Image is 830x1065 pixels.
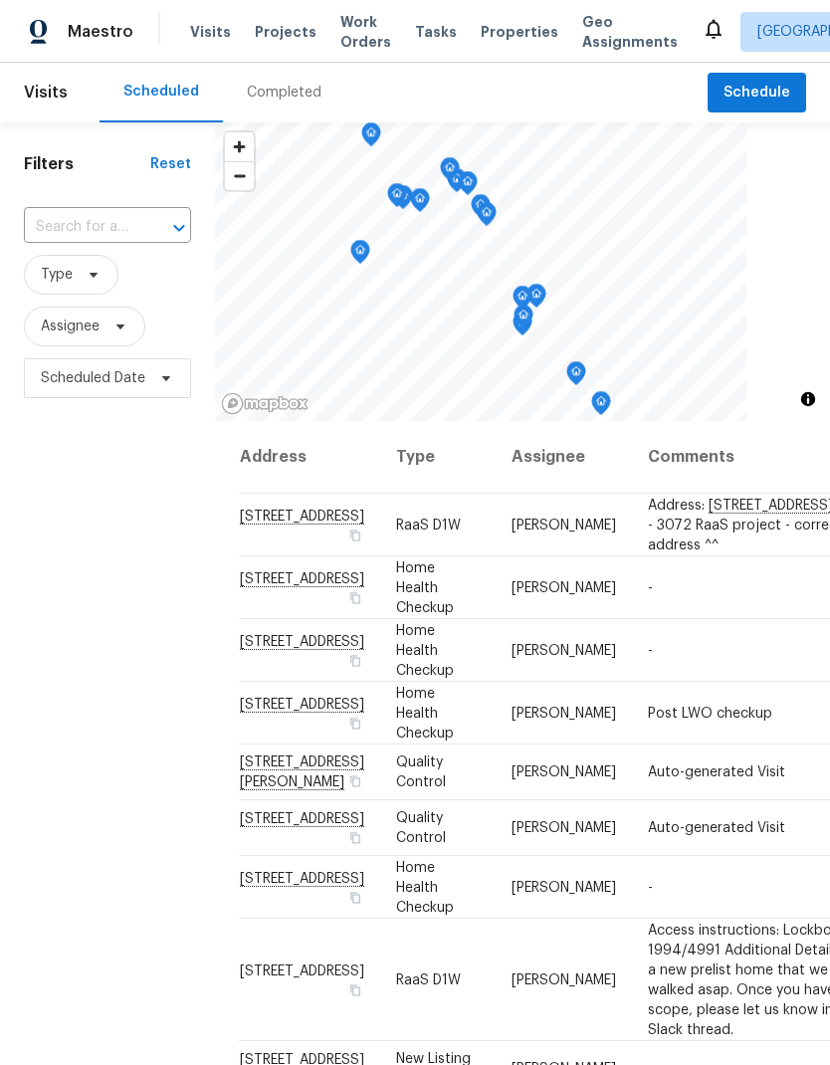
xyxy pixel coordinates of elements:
[225,162,254,190] span: Zoom out
[496,421,632,494] th: Assignee
[648,765,785,779] span: Auto-generated Visit
[225,161,254,190] button: Zoom out
[481,22,558,42] span: Properties
[396,560,454,614] span: Home Health Checkup
[24,154,150,174] h1: Filters
[591,391,611,422] div: Map marker
[24,71,68,114] span: Visits
[346,588,364,606] button: Copy Address
[648,580,653,594] span: -
[477,202,497,233] div: Map marker
[255,22,316,42] span: Projects
[648,643,653,657] span: -
[165,214,193,242] button: Open
[512,643,616,657] span: [PERSON_NAME]
[512,518,616,532] span: [PERSON_NAME]
[346,829,364,847] button: Copy Address
[190,22,231,42] span: Visits
[68,22,133,42] span: Maestro
[41,368,145,388] span: Scheduled Date
[387,183,407,214] div: Map marker
[724,81,790,106] span: Schedule
[346,772,364,790] button: Copy Address
[340,12,391,52] span: Work Orders
[396,686,454,740] span: Home Health Checkup
[396,811,446,845] span: Quality Control
[582,12,678,52] span: Geo Assignments
[123,82,199,102] div: Scheduled
[221,392,309,415] a: Mapbox homepage
[458,171,478,202] div: Map marker
[396,755,446,789] span: Quality Control
[512,821,616,835] span: [PERSON_NAME]
[512,765,616,779] span: [PERSON_NAME]
[240,963,364,977] span: [STREET_ADDRESS]
[150,154,191,174] div: Reset
[346,888,364,906] button: Copy Address
[512,880,616,894] span: [PERSON_NAME]
[513,286,532,317] div: Map marker
[350,240,370,271] div: Map marker
[440,157,460,188] div: Map marker
[346,526,364,543] button: Copy Address
[396,972,461,986] span: RaaS D1W
[648,880,653,894] span: -
[514,305,533,335] div: Map marker
[526,284,546,315] div: Map marker
[41,317,100,336] span: Assignee
[225,132,254,161] button: Zoom in
[415,25,457,39] span: Tasks
[648,821,785,835] span: Auto-generated Visit
[24,212,135,243] input: Search for an address...
[512,972,616,986] span: [PERSON_NAME]
[566,361,586,392] div: Map marker
[648,706,772,720] span: Post LWO checkup
[396,518,461,532] span: RaaS D1W
[396,623,454,677] span: Home Health Checkup
[513,312,532,342] div: Map marker
[512,580,616,594] span: [PERSON_NAME]
[380,421,496,494] th: Type
[346,980,364,998] button: Copy Address
[346,651,364,669] button: Copy Address
[796,387,820,411] button: Toggle attribution
[41,265,73,285] span: Type
[471,194,491,225] div: Map marker
[239,421,380,494] th: Address
[396,860,454,914] span: Home Health Checkup
[512,706,616,720] span: [PERSON_NAME]
[802,388,814,410] span: Toggle attribution
[215,122,746,421] canvas: Map
[361,122,381,153] div: Map marker
[346,714,364,732] button: Copy Address
[410,188,430,219] div: Map marker
[708,73,806,113] button: Schedule
[247,83,321,103] div: Completed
